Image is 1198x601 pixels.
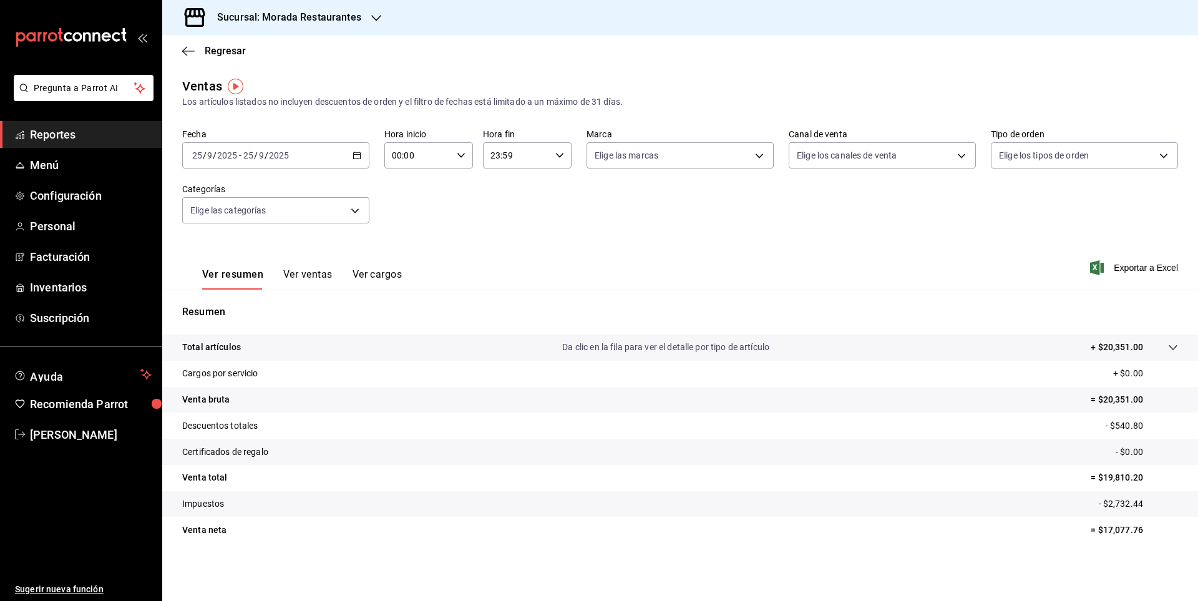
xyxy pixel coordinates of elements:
[182,393,230,406] p: Venta bruta
[789,130,976,139] label: Canal de venta
[182,305,1178,320] p: Resumen
[1106,419,1178,432] p: - $540.80
[1113,367,1178,380] p: + $0.00
[182,185,369,193] label: Categorías
[384,130,473,139] label: Hora inicio
[182,446,268,459] p: Certificados de regalo
[1099,497,1178,511] p: - $2,732.44
[9,90,153,104] a: Pregunta a Parrot AI
[217,150,238,160] input: ----
[202,268,263,290] button: Ver resumen
[15,583,152,596] span: Sugerir nueva función
[192,150,203,160] input: --
[1091,393,1178,406] p: = $20,351.00
[203,150,207,160] span: /
[243,150,254,160] input: --
[137,32,147,42] button: open_drawer_menu
[268,150,290,160] input: ----
[30,248,152,265] span: Facturación
[182,130,369,139] label: Fecha
[207,10,361,25] h3: Sucursal: Morada Restaurantes
[483,130,572,139] label: Hora fin
[30,310,152,326] span: Suscripción
[30,426,152,443] span: [PERSON_NAME]
[1091,471,1178,484] p: = $19,810.20
[1093,260,1178,275] button: Exportar a Excel
[30,279,152,296] span: Inventarios
[797,149,897,162] span: Elige los canales de venta
[228,79,243,94] img: Tooltip marker
[182,341,241,354] p: Total artículos
[182,77,222,95] div: Ventas
[190,204,266,217] span: Elige las categorías
[30,126,152,143] span: Reportes
[1116,446,1178,459] p: - $0.00
[182,419,258,432] p: Descuentos totales
[182,95,1178,109] div: Los artículos listados no incluyen descuentos de orden y el filtro de fechas está limitado a un m...
[30,218,152,235] span: Personal
[182,524,226,537] p: Venta neta
[1091,524,1178,537] p: = $17,077.76
[991,130,1178,139] label: Tipo de orden
[182,497,224,511] p: Impuestos
[14,75,153,101] button: Pregunta a Parrot AI
[353,268,402,290] button: Ver cargos
[30,187,152,204] span: Configuración
[30,367,135,382] span: Ayuda
[182,471,227,484] p: Venta total
[207,150,213,160] input: --
[182,45,246,57] button: Regresar
[1091,341,1143,354] p: + $20,351.00
[562,341,769,354] p: Da clic en la fila para ver el detalle por tipo de artículo
[30,157,152,173] span: Menú
[254,150,258,160] span: /
[30,396,152,413] span: Recomienda Parrot
[205,45,246,57] span: Regresar
[34,82,134,95] span: Pregunta a Parrot AI
[182,367,258,380] p: Cargos por servicio
[265,150,268,160] span: /
[258,150,265,160] input: --
[283,268,333,290] button: Ver ventas
[595,149,658,162] span: Elige las marcas
[587,130,774,139] label: Marca
[213,150,217,160] span: /
[239,150,241,160] span: -
[999,149,1089,162] span: Elige los tipos de orden
[202,268,402,290] div: navigation tabs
